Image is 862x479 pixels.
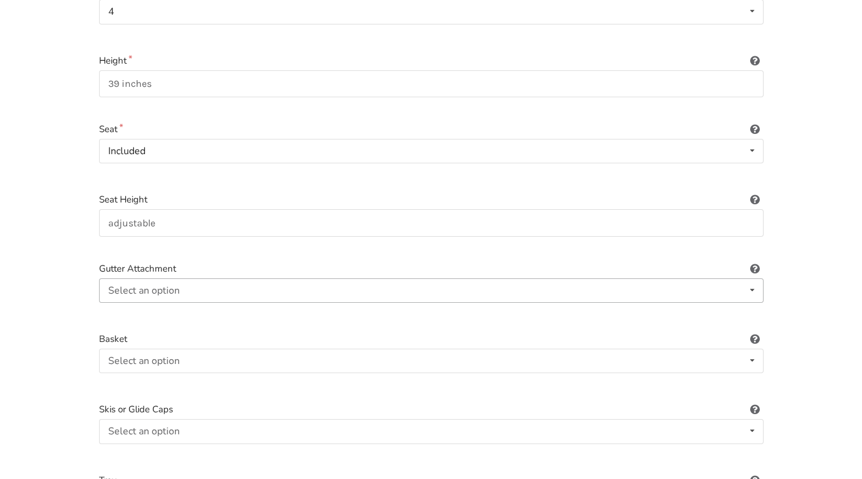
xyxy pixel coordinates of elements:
div: Select an option [108,356,180,366]
label: Skis or Glide Caps [99,403,764,417]
div: Select an option [108,426,180,436]
label: Height [99,54,764,68]
label: Gutter Attachment [99,262,764,276]
div: Included [108,146,146,156]
div: Select an option [108,286,180,295]
label: Seat Height [99,193,764,207]
label: Seat [99,122,764,136]
div: 4 [108,7,114,17]
label: Basket [99,332,764,346]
